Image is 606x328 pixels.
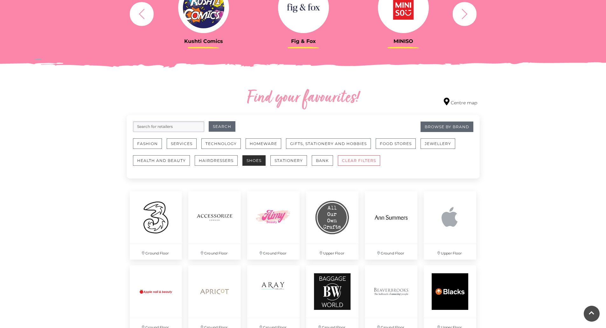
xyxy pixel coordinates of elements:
a: Browse By Brand [421,122,473,132]
button: Bank [312,155,333,166]
a: Homeware [246,138,286,155]
p: Upper Floor [306,244,359,260]
a: Ground Floor [244,188,303,263]
button: Gifts, Stationery and Hobbies [286,138,371,149]
a: Upper Floor [303,188,362,263]
h3: MINISO [358,38,449,44]
a: Services [167,138,201,155]
a: Upper Floor [421,188,479,263]
input: Search for retailers [133,121,204,132]
button: Food Stores [376,138,416,149]
p: Ground Floor [188,244,241,260]
a: Stationery [270,155,312,172]
button: Fashion [133,138,162,149]
p: Upper Floor [424,244,476,260]
button: Search [209,121,235,132]
a: Centre map [444,98,477,106]
button: Jewellery [421,138,455,149]
a: Hairdressers [195,155,242,172]
a: Ground Floor [362,188,421,263]
p: Ground Floor [130,244,182,260]
a: Technology [201,138,246,155]
a: Ground Floor [185,188,244,263]
button: Hairdressers [195,155,238,166]
a: Health and Beauty [133,155,195,172]
a: Shoes [242,155,270,172]
button: Health and Beauty [133,155,190,166]
h3: Kushti Comics [158,38,249,44]
a: Ground Floor [127,188,185,263]
button: Technology [201,138,241,149]
a: Fashion [133,138,167,155]
a: CLEAR FILTERS [338,155,385,172]
h3: Fig & Fox [258,38,349,44]
button: CLEAR FILTERS [338,155,380,166]
p: Ground Floor [247,244,300,260]
a: Jewellery [421,138,460,155]
h2: Find your favourites! [187,88,419,108]
button: Services [167,138,197,149]
button: Homeware [246,138,281,149]
a: Bank [312,155,338,172]
button: Shoes [242,155,266,166]
button: Stationery [270,155,307,166]
a: Gifts, Stationery and Hobbies [286,138,376,155]
p: Ground Floor [365,244,417,260]
a: Food Stores [376,138,421,155]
